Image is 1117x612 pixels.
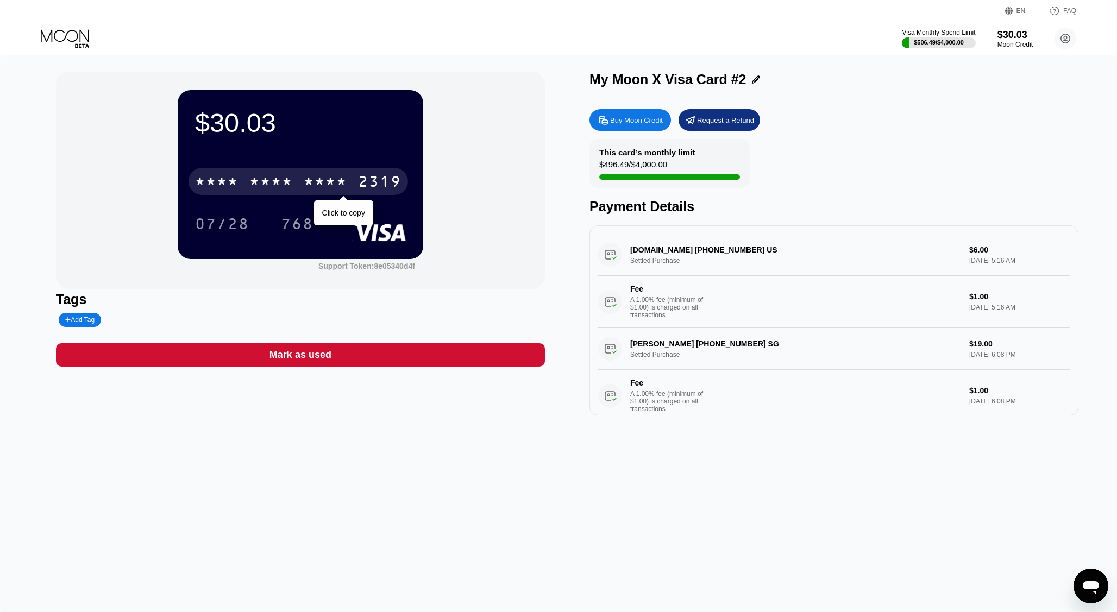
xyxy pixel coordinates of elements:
[1016,7,1026,15] div: EN
[322,209,365,217] div: Click to copy
[697,116,754,125] div: Request a Refund
[59,313,101,327] div: Add Tag
[598,276,1070,328] div: FeeA 1.00% fee (minimum of $1.00) is charged on all transactions$1.00[DATE] 5:16 AM
[281,217,313,234] div: 768
[969,398,1070,405] div: [DATE] 6:08 PM
[969,304,1070,311] div: [DATE] 5:16 AM
[969,292,1070,301] div: $1.00
[610,116,663,125] div: Buy Moon Credit
[997,29,1033,41] div: $30.03
[56,292,545,307] div: Tags
[1005,5,1038,16] div: EN
[273,210,322,237] div: 768
[358,174,401,192] div: 2319
[1074,569,1108,603] iframe: Кнопка запуска окна обмена сообщениями
[969,386,1070,395] div: $1.00
[902,29,975,36] div: Visa Monthly Spend Limit
[195,108,406,138] div: $30.03
[630,390,712,413] div: A 1.00% fee (minimum of $1.00) is charged on all transactions
[914,39,964,46] div: $506.49 / $4,000.00
[598,370,1070,422] div: FeeA 1.00% fee (minimum of $1.00) is charged on all transactions$1.00[DATE] 6:08 PM
[997,29,1033,48] div: $30.03Moon Credit
[318,262,415,270] div: Support Token:8e05340d4f
[589,72,746,87] div: My Moon X Visa Card #2
[599,160,667,174] div: $496.49 / $4,000.00
[269,349,331,361] div: Mark as used
[1063,7,1076,15] div: FAQ
[630,296,712,319] div: A 1.00% fee (minimum of $1.00) is charged on all transactions
[589,109,671,131] div: Buy Moon Credit
[195,217,249,234] div: 07/28
[679,109,760,131] div: Request a Refund
[1038,5,1076,16] div: FAQ
[589,199,1078,214] div: Payment Details
[997,41,1033,48] div: Moon Credit
[56,343,545,367] div: Mark as used
[599,148,695,157] div: This card’s monthly limit
[630,285,706,293] div: Fee
[318,262,415,270] div: Support Token: 8e05340d4f
[65,316,95,324] div: Add Tag
[630,378,706,387] div: Fee
[902,29,975,48] div: Visa Monthly Spend Limit$506.49/$4,000.00
[187,210,258,237] div: 07/28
